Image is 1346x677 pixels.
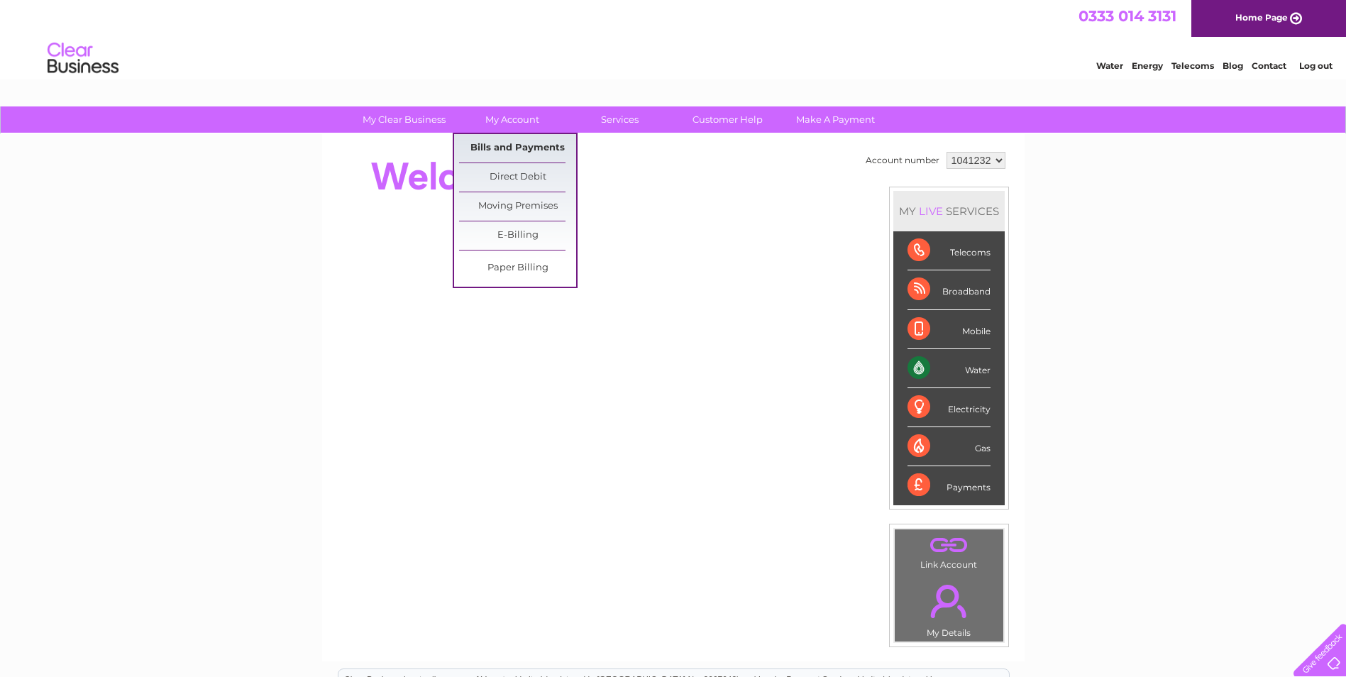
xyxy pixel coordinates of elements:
[893,191,1005,231] div: MY SERVICES
[777,106,894,133] a: Make A Payment
[1079,7,1176,25] a: 0333 014 3131
[908,349,991,388] div: Water
[1223,60,1243,71] a: Blog
[1299,60,1333,71] a: Log out
[894,529,1004,573] td: Link Account
[459,134,576,163] a: Bills and Payments
[908,231,991,270] div: Telecoms
[898,576,1000,626] a: .
[346,106,463,133] a: My Clear Business
[459,221,576,250] a: E-Billing
[1252,60,1286,71] a: Contact
[338,8,1009,69] div: Clear Business is a trading name of Verastar Limited (registered in [GEOGRAPHIC_DATA] No. 3667643...
[862,148,943,172] td: Account number
[459,192,576,221] a: Moving Premises
[1171,60,1214,71] a: Telecoms
[459,163,576,192] a: Direct Debit
[898,533,1000,558] a: .
[459,254,576,282] a: Paper Billing
[47,37,119,80] img: logo.png
[908,427,991,466] div: Gas
[1096,60,1123,71] a: Water
[894,573,1004,642] td: My Details
[669,106,786,133] a: Customer Help
[908,310,991,349] div: Mobile
[908,270,991,309] div: Broadband
[908,388,991,427] div: Electricity
[916,204,946,218] div: LIVE
[908,466,991,505] div: Payments
[1132,60,1163,71] a: Energy
[561,106,678,133] a: Services
[453,106,570,133] a: My Account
